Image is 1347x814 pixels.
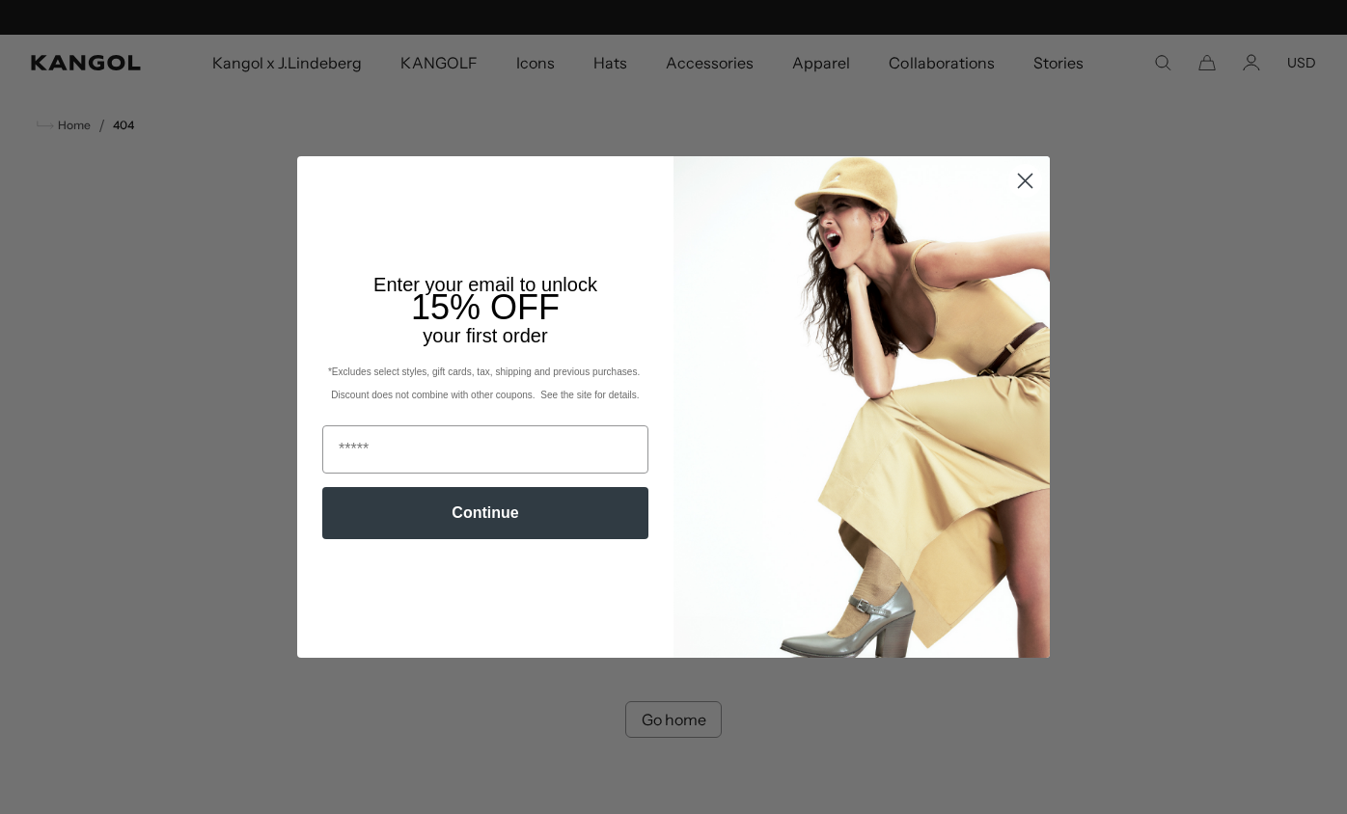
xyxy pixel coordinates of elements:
button: Continue [322,487,648,539]
span: 15% OFF [411,287,560,327]
button: Close dialog [1008,164,1042,198]
input: Email [322,425,648,474]
span: your first order [423,325,547,346]
span: Enter your email to unlock [373,274,597,295]
img: 93be19ad-e773-4382-80b9-c9d740c9197f.jpeg [673,156,1050,658]
span: *Excludes select styles, gift cards, tax, shipping and previous purchases. Discount does not comb... [328,366,643,400]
